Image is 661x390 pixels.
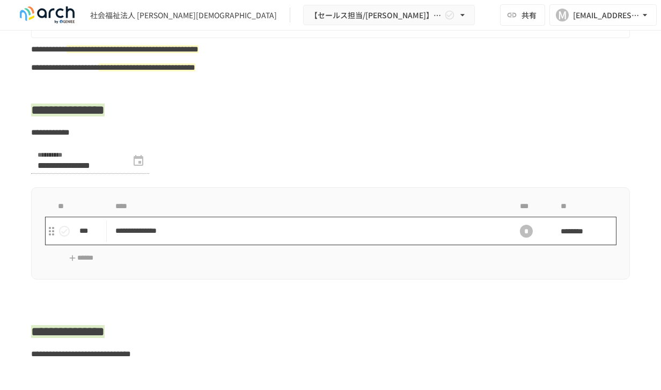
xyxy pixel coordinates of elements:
[500,4,545,26] button: 共有
[13,6,82,24] img: logo-default@2x-9cf2c760.svg
[90,10,277,21] div: 社会福祉法人 [PERSON_NAME][DEMOGRAPHIC_DATA]
[310,9,442,22] span: 【セールス担当/[PERSON_NAME]】社会福祉法人 [PERSON_NAME][DEMOGRAPHIC_DATA]様_初期設定サポート
[556,9,569,21] div: M
[303,5,475,26] button: 【セールス担当/[PERSON_NAME]】社会福祉法人 [PERSON_NAME][DEMOGRAPHIC_DATA]様_初期設定サポート
[45,196,616,246] table: task table
[549,4,657,26] button: M[EMAIL_ADDRESS][PERSON_NAME][DOMAIN_NAME]
[522,9,537,21] span: 共有
[54,220,75,242] button: status
[573,9,640,22] div: [EMAIL_ADDRESS][PERSON_NAME][DOMAIN_NAME]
